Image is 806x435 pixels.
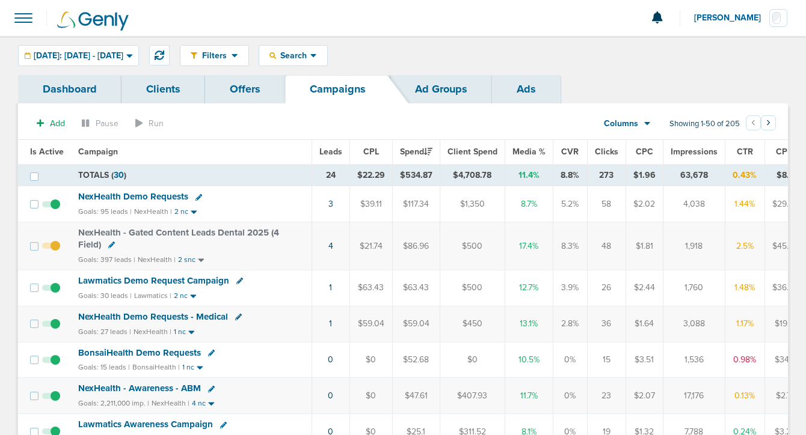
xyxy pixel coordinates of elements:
span: Filters [197,50,232,61]
td: $45.34 [764,222,806,270]
a: Offers [205,75,285,103]
small: Goals: 15 leads | [78,363,130,372]
span: Columns [604,118,638,130]
td: $8.4 [764,164,806,186]
td: $52.68 [392,342,440,378]
td: $407.93 [440,378,505,414]
td: 8.8% [553,164,587,186]
small: Goals: 397 leads | [78,255,135,264]
td: 0.98% [725,342,764,378]
td: 3.9% [553,270,587,306]
td: $117.34 [392,186,440,222]
td: $3.51 [626,342,663,378]
td: 58 [587,186,626,222]
td: $1.64 [626,306,663,342]
span: BonsaiHealth Demo Requests [78,347,201,358]
td: $500 [440,270,505,306]
td: 26 [587,270,626,306]
small: BonsaiHealth | [132,363,180,371]
td: 1.48% [725,270,764,306]
span: Lawmatics Awareness Campaign [78,419,213,430]
a: 1 [329,318,332,329]
td: 17.4% [505,222,553,270]
small: 2 snc [178,255,195,264]
a: 3 [328,199,333,209]
td: TOTALS ( ) [71,164,312,186]
td: 4,038 [663,186,725,222]
td: $450 [440,306,505,342]
span: NexHealth Demo Requests [78,191,188,202]
td: $1.81 [626,222,663,270]
small: 4 nc [192,399,206,408]
td: 0% [553,378,587,414]
td: $1,350 [440,186,505,222]
td: $86.96 [392,222,440,270]
td: 13.1% [505,306,553,342]
a: Ads [492,75,561,103]
td: $19.12 [764,306,806,342]
a: 0 [328,354,333,365]
td: $63.43 [392,270,440,306]
td: 8.7% [505,186,553,222]
td: $500 [440,222,505,270]
td: 2.8% [553,306,587,342]
small: Goals: 30 leads | [78,291,132,300]
small: Goals: 27 leads | [78,327,131,336]
td: $22.29 [349,164,392,186]
small: Lawmatics | [134,291,171,300]
span: CVR [561,147,579,157]
small: NexHealth | [152,399,189,407]
td: 2.5% [725,222,764,270]
a: Clients [122,75,205,103]
td: 63,678 [663,164,725,186]
span: [PERSON_NAME] [694,14,769,22]
td: 36 [587,306,626,342]
td: $59.04 [392,306,440,342]
td: 8.3% [553,222,587,270]
td: $0 [440,342,505,378]
td: 1,918 [663,222,725,270]
td: $47.61 [392,378,440,414]
td: 273 [587,164,626,186]
button: Add [30,115,72,132]
td: 12.7% [505,270,553,306]
small: 1 nc [174,327,186,336]
span: NexHealth Demo Requests - Medical [78,311,228,322]
td: $21.74 [349,222,392,270]
a: 4 [328,241,333,251]
small: NexHealth | [138,255,176,264]
small: 1 nc [182,363,194,372]
td: $0 [349,342,392,378]
td: 24 [312,164,349,186]
td: $2.07 [626,378,663,414]
td: 0.43% [725,164,764,186]
td: 11.7% [505,378,553,414]
span: CPC [636,147,653,157]
a: 0 [328,391,333,401]
small: Goals: 2,211,000 imp. | [78,399,149,408]
span: Media % [512,147,546,157]
td: 11.4% [505,164,553,186]
td: $39.11 [349,186,392,222]
span: CPM [776,147,795,157]
td: 1.44% [725,186,764,222]
td: $1.96 [626,164,663,186]
a: 1 [329,282,332,293]
small: 2 nc [174,207,188,216]
span: Client Spend [448,147,497,157]
td: 0.13% [725,378,764,414]
a: Dashboard [18,75,122,103]
td: 3,088 [663,306,725,342]
small: 2 nc [174,291,188,300]
span: Add [50,118,65,129]
span: Search [276,50,310,61]
td: $0 [349,378,392,414]
td: 15 [587,342,626,378]
span: 30 [114,170,124,180]
td: 10.5% [505,342,553,378]
small: NexHealth | [134,207,172,216]
span: Lawmatics Demo Request Campaign [78,275,229,286]
span: [DATE]: [DATE] - [DATE] [34,52,123,60]
span: CTR [737,147,753,157]
span: Is Active [30,147,64,157]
